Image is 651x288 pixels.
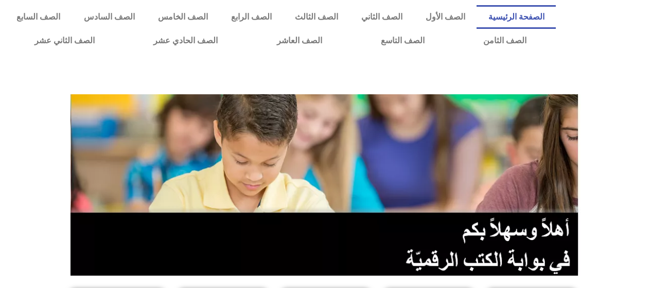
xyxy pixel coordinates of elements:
a: الصف الثامن [454,29,556,53]
a: الصف التاسع [351,29,454,53]
a: الصف الثاني عشر [5,29,124,53]
a: الصف السادس [72,5,146,29]
a: الصف العاشر [248,29,351,53]
a: الصف الثاني [349,5,414,29]
a: الصفحة الرئيسية [477,5,556,29]
a: الصف الخامس [146,5,219,29]
a: الصف الثالث [283,5,349,29]
a: الصف الحادي عشر [124,29,247,53]
a: الصف الرابع [219,5,283,29]
a: الصف الأول [414,5,477,29]
a: الصف السابع [5,5,72,29]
